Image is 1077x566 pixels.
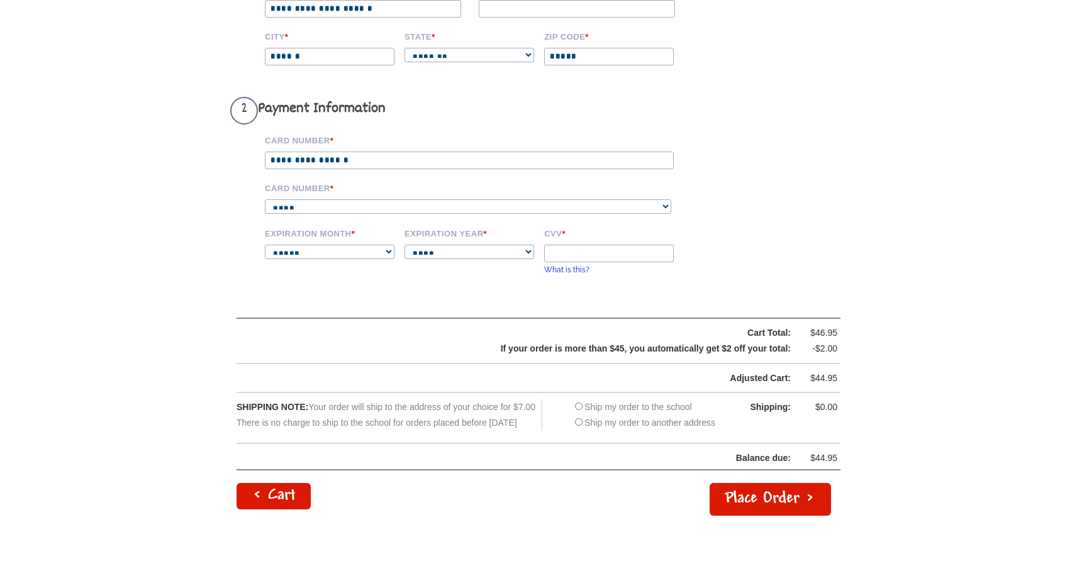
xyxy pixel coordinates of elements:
[544,227,675,238] label: CVV
[710,483,831,516] button: Place Order >
[800,325,837,341] div: $46.95
[265,227,396,238] label: Expiration Month
[230,97,693,125] h3: Payment Information
[269,370,791,386] div: Adjusted Cart:
[728,399,791,415] div: Shipping:
[800,450,837,466] div: $44.95
[405,227,535,238] label: Expiration Year
[237,402,308,412] span: SHIPPING NOTE:
[237,450,791,466] div: Balance due:
[572,399,715,431] div: Ship my order to the school Ship my order to another address
[265,30,396,42] label: City
[230,97,258,125] span: 2
[265,134,693,145] label: Card Number
[265,182,693,193] label: Card Number
[237,483,311,509] a: < Cart
[544,30,675,42] label: Zip code
[269,325,791,341] div: Cart Total:
[800,399,837,415] div: $0.00
[269,341,791,357] div: If your order is more than $45, you automatically get $2 off your total:
[800,370,837,386] div: $44.95
[544,265,589,274] a: What is this?
[237,399,542,431] div: Your order will ship to the address of your choice for $7.00 There is no charge to ship to the sc...
[800,341,837,357] div: -$2.00
[405,30,535,42] label: State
